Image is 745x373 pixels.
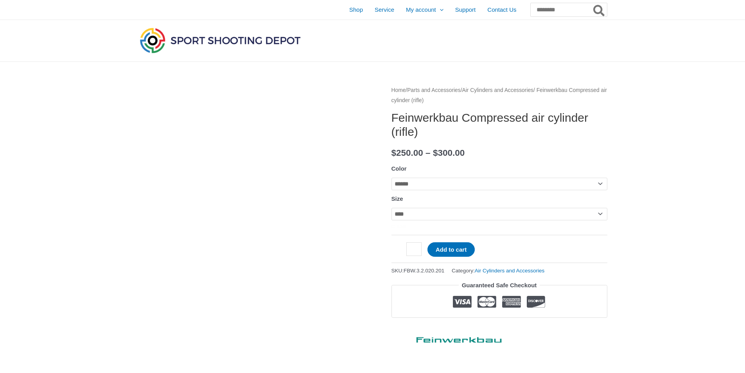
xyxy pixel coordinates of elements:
[391,148,423,158] bdi: 250.00
[391,148,397,158] span: $
[391,165,407,172] label: Color
[138,26,302,55] img: Sport Shooting Depot
[459,280,540,291] legend: Guaranteed Safe Checkout
[391,87,406,93] a: Home
[406,242,422,256] input: Product quantity
[391,266,445,276] span: SKU:
[462,87,534,93] a: Air Cylinders and Accessories
[404,268,444,274] span: FBW.3.2.020.201
[475,268,545,274] a: Air Cylinders and Accessories
[452,266,544,276] span: Category:
[425,148,431,158] span: –
[427,242,475,257] button: Add to cart
[592,3,607,16] button: Search
[407,87,461,93] a: Parts and Accessories
[391,224,406,229] a: Clear options
[391,330,509,346] a: Feinwerkbau
[433,148,465,158] bdi: 300.00
[433,148,438,158] span: $
[391,195,403,202] label: Size
[391,111,607,139] h1: Feinwerkbau Compressed air cylinder (rifle)
[391,85,607,105] nav: Breadcrumb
